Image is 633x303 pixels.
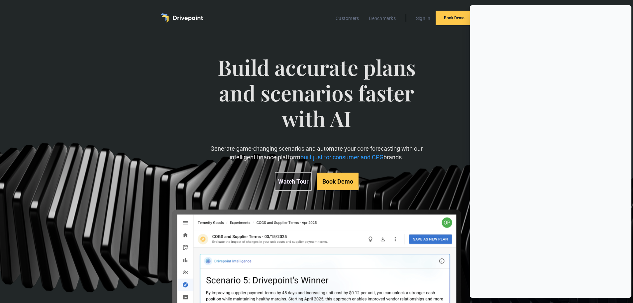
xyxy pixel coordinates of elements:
p: Generate game-changing scenarios and automate your core forecasting with our intelligent finance ... [207,144,426,161]
a: Watch Tour [275,172,312,191]
span: Build accurate plans and scenarios faster with AI [207,55,426,144]
a: Benchmarks [366,14,399,23]
a: Customers [332,14,362,23]
span: built just for consumer and CPG [300,154,383,161]
a: Sign In [413,14,434,23]
a: home [160,13,203,23]
a: Book Demo [317,173,359,190]
a: Book Demo [436,11,473,25]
